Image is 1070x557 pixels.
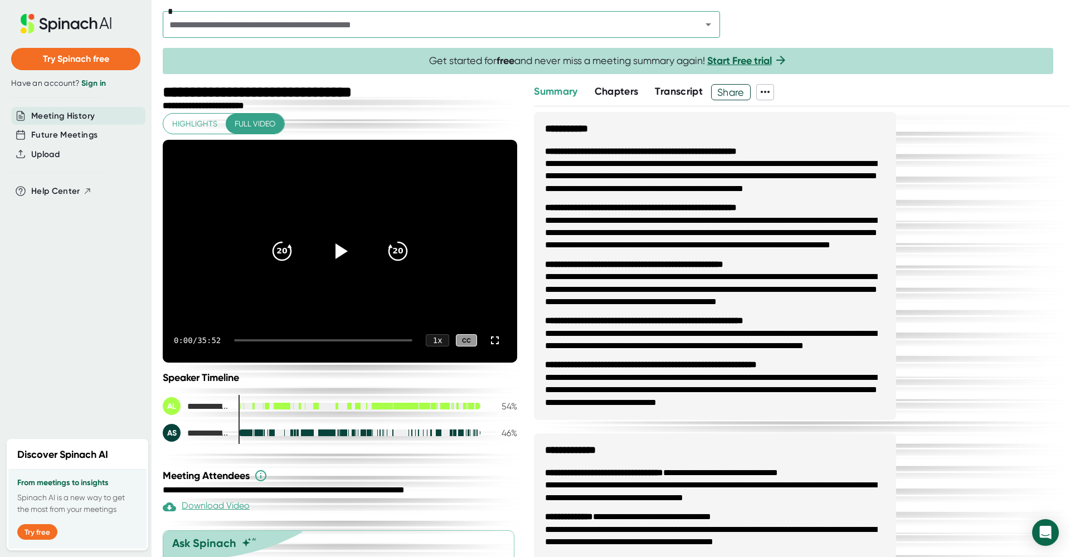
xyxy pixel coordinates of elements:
[31,185,80,198] span: Help Center
[163,397,230,415] div: Adam Lavallee
[31,129,98,141] button: Future Meetings
[534,84,577,99] button: Summary
[226,114,284,134] button: Full video
[11,79,140,89] div: Have an account?
[163,500,250,514] div: Paid feature
[429,55,787,67] span: Get started for and never miss a meeting summary again!
[163,114,226,134] button: Highlights
[172,117,217,131] span: Highlights
[17,524,57,540] button: Try free
[1032,519,1059,546] div: Open Intercom Messenger
[489,428,517,438] div: 46 %
[17,447,108,462] h2: Discover Spinach AI
[711,84,751,100] button: Share
[17,478,138,487] h3: From meetings to insights
[595,85,639,97] span: Chapters
[655,84,703,99] button: Transcript
[701,17,716,32] button: Open
[172,536,236,550] div: Ask Spinach
[497,55,514,67] b: free
[534,85,577,97] span: Summary
[163,424,230,442] div: Anna Hardway, Neighborhood Schools
[707,55,772,67] a: Start Free trial
[489,401,517,412] div: 54 %
[595,84,639,99] button: Chapters
[174,336,221,345] div: 0:00 / 35:52
[712,82,750,102] span: Share
[31,185,92,198] button: Help Center
[655,85,703,97] span: Transcript
[43,53,109,64] span: Try Spinach free
[163,397,181,415] div: AL
[81,79,106,88] a: Sign in
[163,424,181,442] div: AS
[163,469,520,482] div: Meeting Attendees
[17,492,138,515] p: Spinach AI is a new way to get the most from your meetings
[31,110,95,123] button: Meeting History
[31,148,60,161] button: Upload
[426,334,449,346] div: 1 x
[235,117,275,131] span: Full video
[163,372,517,384] div: Speaker Timeline
[11,48,140,70] button: Try Spinach free
[456,334,477,347] div: CC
